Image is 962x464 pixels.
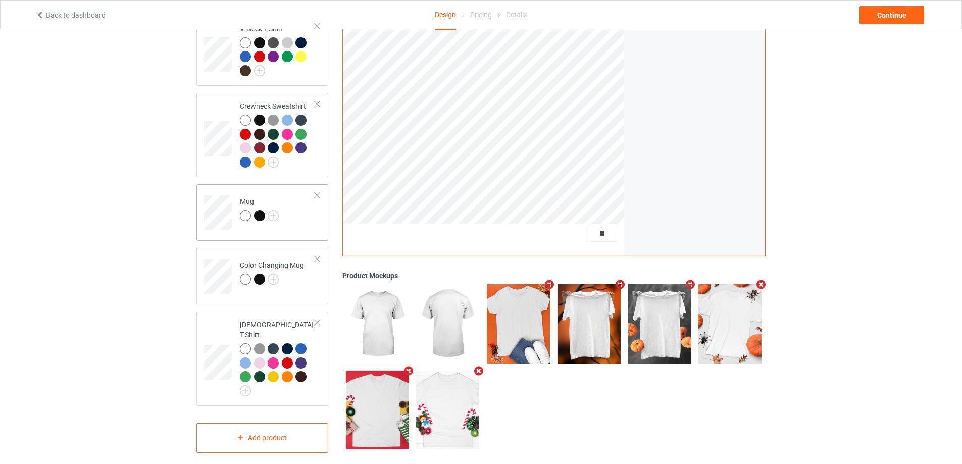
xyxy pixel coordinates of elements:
[240,385,251,396] img: svg+xml;base64,PD94bWwgdmVyc2lvbj0iMS4wIiBlbmNvZGluZz0iVVRGLTgiPz4KPHN2ZyB3aWR0aD0iMjJweCIgaGVpZ2...
[342,271,766,281] div: Product Mockups
[435,1,456,30] div: Design
[402,366,415,376] i: Remove mockup
[196,248,328,304] div: Color Changing Mug
[240,320,315,393] div: [DEMOGRAPHIC_DATA] T-Shirt
[487,284,550,363] img: regular.jpg
[558,284,621,363] img: regular.jpg
[684,280,697,290] i: Remove mockup
[254,65,265,76] img: svg+xml;base64,PD94bWwgdmVyc2lvbj0iMS4wIiBlbmNvZGluZz0iVVRGLTgiPz4KPHN2ZyB3aWR0aD0iMjJweCIgaGVpZ2...
[543,280,556,290] i: Remove mockup
[628,284,691,363] img: regular.jpg
[196,15,328,86] div: V-Neck T-Shirt
[36,11,106,19] a: Back to dashboard
[755,280,768,290] i: Remove mockup
[196,93,328,177] div: Crewneck Sweatshirt
[268,274,279,285] img: svg+xml;base64,PD94bWwgdmVyc2lvbj0iMS4wIiBlbmNvZGluZz0iVVRGLTgiPz4KPHN2ZyB3aWR0aD0iMjJweCIgaGVpZ2...
[240,196,279,221] div: Mug
[416,371,479,449] img: regular.jpg
[506,1,527,29] div: Details
[196,312,328,406] div: [DEMOGRAPHIC_DATA] T-Shirt
[859,6,924,24] div: Continue
[196,184,328,241] div: Mug
[416,284,479,363] img: regular.jpg
[346,284,409,363] img: regular.jpg
[196,423,328,453] div: Add product
[240,260,304,284] div: Color Changing Mug
[614,280,626,290] i: Remove mockup
[698,284,762,363] img: regular.jpg
[240,101,315,167] div: Crewneck Sweatshirt
[346,371,409,449] img: regular.jpg
[473,366,485,376] i: Remove mockup
[470,1,492,29] div: Pricing
[268,157,279,168] img: svg+xml;base64,PD94bWwgdmVyc2lvbj0iMS4wIiBlbmNvZGluZz0iVVRGLTgiPz4KPHN2ZyB3aWR0aD0iMjJweCIgaGVpZ2...
[240,24,315,76] div: V-Neck T-Shirt
[268,210,279,221] img: svg+xml;base64,PD94bWwgdmVyc2lvbj0iMS4wIiBlbmNvZGluZz0iVVRGLTgiPz4KPHN2ZyB3aWR0aD0iMjJweCIgaGVpZ2...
